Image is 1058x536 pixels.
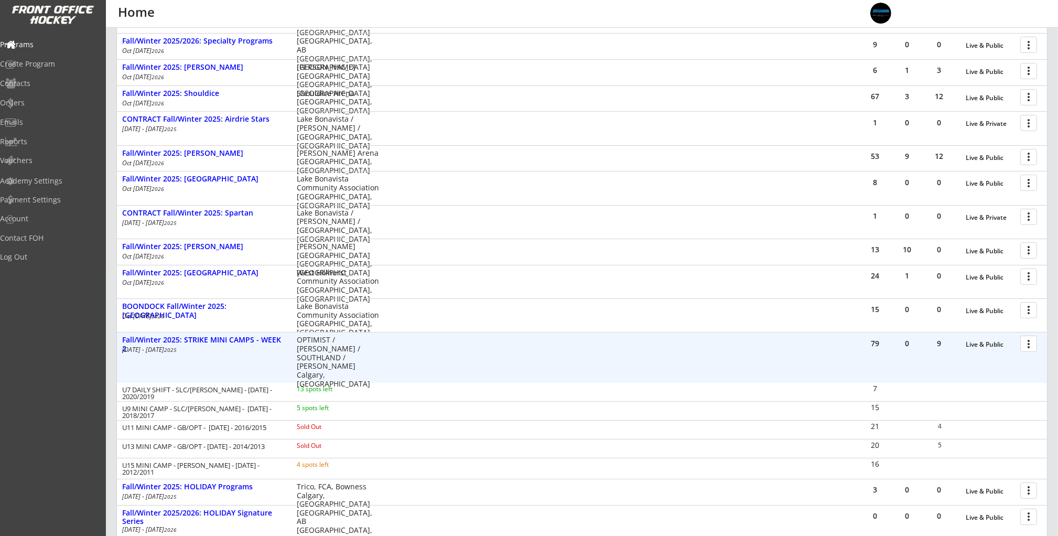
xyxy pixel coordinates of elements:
div: Oct [DATE] [122,280,283,286]
div: [PERSON_NAME] Arena [GEOGRAPHIC_DATA], [GEOGRAPHIC_DATA] [297,149,379,175]
div: 15 [860,404,891,411]
div: 3 [891,93,923,100]
div: 12 [923,93,955,100]
div: [DATE] - [DATE] [122,347,283,353]
div: Live & Public [966,248,1015,255]
div: Fall/Winter 2025: [PERSON_NAME] [122,63,286,72]
div: 0 [923,119,955,126]
div: 0 [891,119,923,126]
div: Live & Private [966,120,1015,127]
button: more_vert [1020,115,1037,131]
div: 0 [923,512,955,520]
div: [DATE] - [DATE] [122,527,283,533]
div: U11 MINI CAMP - GB/OPT - [DATE] - 2016/2015 [122,424,283,431]
div: Live & Public [966,514,1015,521]
div: 24 [859,272,891,280]
em: 2026 [152,253,164,260]
div: U7 DAILY SHIFT - SLC/[PERSON_NAME] - [DATE] - 2020/2019 [122,387,283,400]
div: 53 [859,153,891,160]
div: Shouldice Arena [GEOGRAPHIC_DATA], [GEOGRAPHIC_DATA] [297,89,379,115]
div: Fall/Winter 2025: [GEOGRAPHIC_DATA] [122,175,286,184]
button: more_vert [1020,302,1037,318]
em: 2026 [152,159,164,167]
div: Fall/Winter 2025: HOLIDAY Programs [122,483,286,491]
div: CONTRACT Fall/Winter 2025: Airdrie Stars [122,115,286,124]
div: Lake Bonavista Community Association [GEOGRAPHIC_DATA], [GEOGRAPHIC_DATA] [297,175,379,210]
div: [DATE] - [DATE] [122,220,283,226]
div: 0 [891,340,923,347]
div: 9 [859,41,891,48]
div: 0 [891,486,923,494]
div: 0 [923,486,955,494]
div: Lake Bonavista Community Association [GEOGRAPHIC_DATA], [GEOGRAPHIC_DATA] [297,302,379,337]
div: 0 [891,41,923,48]
div: Live & Public [966,94,1015,102]
div: Oct [DATE] [122,313,283,319]
div: 0 [923,272,955,280]
div: 6 [859,67,891,74]
div: 8 [859,179,891,186]
div: 67 [859,93,891,100]
div: 0 [923,306,955,313]
div: Fall/Winter 2025: STRIKE MINI CAMPS - WEEK 2 [122,336,286,353]
div: 0 [859,512,891,520]
div: [GEOGRAPHIC_DATA], AB [GEOGRAPHIC_DATA], [GEOGRAPHIC_DATA] [297,37,379,72]
div: 5 spots left [297,405,364,411]
div: Fall/Winter 2025/2026: HOLIDAY Signature Series [122,509,286,527]
div: Fall/Winter 2025: [PERSON_NAME] [122,242,286,251]
em: 2026 [152,279,164,286]
button: more_vert [1020,89,1037,105]
div: West Hillhurst Community Association [GEOGRAPHIC_DATA], [GEOGRAPHIC_DATA] [297,269,379,304]
button: more_vert [1020,242,1037,259]
div: Oct [DATE] [122,48,283,54]
div: Sold Out [297,443,364,449]
div: Live & Public [966,42,1015,49]
div: BOONDOCK Fall/Winter 2025: [GEOGRAPHIC_DATA] [122,302,286,320]
div: 10 [891,246,923,253]
div: OPTIMIST / [PERSON_NAME] / SOUTHLAND / [PERSON_NAME] Calgary, [GEOGRAPHIC_DATA] [297,336,379,389]
em: 2026 [152,185,164,192]
div: Sold Out [297,424,364,430]
div: 16 [860,460,891,468]
div: Oct [DATE] [122,253,283,260]
div: 20 [860,442,891,449]
div: Oct [DATE] [122,160,283,166]
div: U9 MINI CAMP - SLC/[PERSON_NAME] - [DATE] - 2018/2017 [122,405,283,419]
div: [PERSON_NAME][GEOGRAPHIC_DATA] [GEOGRAPHIC_DATA], [GEOGRAPHIC_DATA] [297,242,379,277]
div: Fall/Winter 2025: [GEOGRAPHIC_DATA] [122,269,286,277]
button: more_vert [1020,269,1037,285]
button: more_vert [1020,149,1037,165]
div: 5 [924,442,955,448]
div: Live & Public [966,274,1015,281]
em: 2026 [164,526,177,533]
div: Live & Public [966,154,1015,162]
div: Oct [DATE] [122,100,283,106]
button: more_vert [1020,175,1037,191]
button: more_vert [1020,483,1037,499]
div: 3 [923,67,955,74]
div: 0 [891,306,923,313]
em: 2025 [164,219,177,227]
em: 2026 [152,100,164,107]
div: 0 [923,246,955,253]
div: Live & Private [966,214,1015,221]
div: Fall/Winter 2025: Shouldice [122,89,286,98]
div: Trico, FCA, Bowness Calgary, [GEOGRAPHIC_DATA] [297,483,379,509]
div: 9 [923,340,955,347]
div: 12 [923,153,955,160]
em: 2025 [164,493,177,500]
button: more_vert [1020,509,1037,525]
div: 0 [891,212,923,220]
div: 0 [923,179,955,186]
div: Oct [DATE] [122,22,283,28]
div: Live & Public [966,341,1015,348]
div: 0 [891,512,923,520]
button: more_vert [1020,37,1037,53]
em: 2026 [152,73,164,81]
button: more_vert [1020,63,1037,79]
em: 2025 [164,125,177,133]
button: more_vert [1020,209,1037,225]
div: 1 [859,119,891,126]
div: 4 [924,423,955,430]
div: 13 spots left [297,386,364,392]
